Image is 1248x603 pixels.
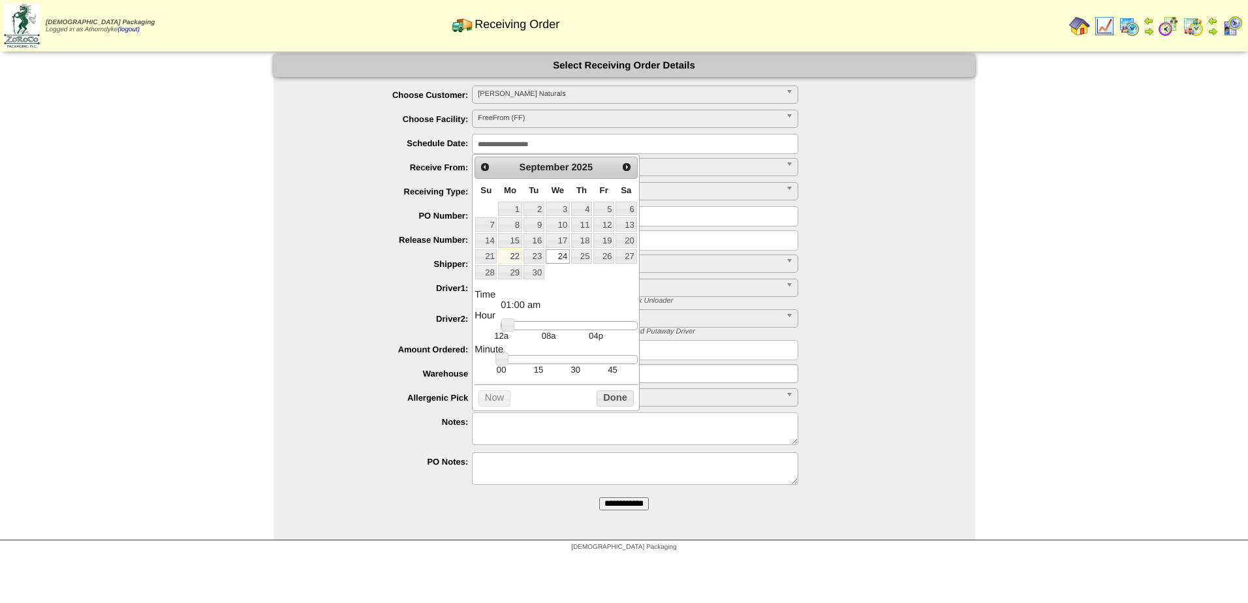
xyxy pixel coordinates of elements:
[475,249,497,264] a: 21
[593,217,614,232] a: 12
[498,202,522,216] a: 1
[525,330,572,341] td: 08a
[520,162,569,173] span: September
[300,90,473,100] label: Choose Customer:
[501,300,637,311] dd: 01:00 am
[1094,16,1115,37] img: line_graph.gif
[616,202,636,216] a: 6
[300,162,473,172] label: Receive From:
[476,159,493,176] a: Prev
[478,86,781,102] span: [PERSON_NAME] Naturals
[597,390,633,407] button: Done
[504,185,516,195] span: Monday
[546,217,570,232] a: 10
[546,233,570,247] a: 17
[498,217,522,232] a: 8
[475,311,637,321] dt: Hour
[1119,16,1140,37] img: calendarprod.gif
[616,217,636,232] a: 13
[498,265,522,279] a: 29
[593,233,614,247] a: 19
[498,233,522,247] a: 15
[475,233,497,247] a: 14
[593,202,614,216] a: 5
[594,364,631,375] td: 45
[571,544,676,551] span: [DEMOGRAPHIC_DATA] Packaging
[600,185,608,195] span: Friday
[571,217,592,232] a: 11
[523,202,544,216] a: 2
[616,233,636,247] a: 20
[571,249,592,264] a: 25
[498,249,522,264] a: 22
[1069,16,1090,37] img: home.gif
[478,110,781,126] span: FreeFrom (FF)
[452,14,473,35] img: truck2.gif
[300,211,473,221] label: PO Number:
[475,217,497,232] a: 7
[523,249,544,264] a: 23
[576,185,587,195] span: Thursday
[1208,16,1218,26] img: arrowleft.gif
[1222,16,1243,37] img: calendarcustomer.gif
[475,345,637,355] dt: Minute
[475,265,497,279] a: 28
[463,297,975,305] div: * Driver 1: Shipment Load Picker OR Receiving Truck Unloader
[552,185,565,195] span: Wednesday
[300,345,473,354] label: Amount Ordered:
[523,233,544,247] a: 16
[520,364,557,375] td: 15
[300,187,473,196] label: Receiving Type:
[117,26,140,33] a: (logout)
[546,202,570,216] a: 3
[616,249,636,264] a: 27
[621,185,631,195] span: Saturday
[546,249,570,264] a: 24
[480,185,491,195] span: Sunday
[529,185,538,195] span: Tuesday
[478,390,510,407] button: Now
[571,162,593,173] span: 2025
[4,4,40,48] img: zoroco-logo-small.webp
[483,364,520,375] td: 00
[1183,16,1204,37] img: calendarinout.gif
[1144,26,1154,37] img: arrowright.gif
[300,259,473,269] label: Shipper:
[475,290,637,300] dt: Time
[557,364,594,375] td: 30
[300,235,473,245] label: Release Number:
[523,265,544,279] a: 30
[478,330,525,341] td: 12a
[300,369,473,379] label: Warehouse
[46,19,155,33] span: Logged in as Athorndyke
[571,233,592,247] a: 18
[572,330,619,341] td: 04p
[1208,26,1218,37] img: arrowright.gif
[1144,16,1154,26] img: arrowleft.gif
[480,162,490,172] span: Prev
[523,217,544,232] a: 9
[571,202,592,216] a: 4
[618,159,635,176] a: Next
[621,162,632,172] span: Next
[300,114,473,124] label: Choose Facility:
[475,18,559,31] span: Receiving Order
[463,328,975,335] div: * Driver 2: Shipment Truck Loader OR Receiving Load Putaway Driver
[1158,16,1179,37] img: calendarblend.gif
[300,314,473,324] label: Driver2:
[300,283,473,293] label: Driver1:
[300,457,473,467] label: PO Notes:
[300,393,473,403] label: Allergenic Pick
[300,417,473,427] label: Notes:
[593,249,614,264] a: 26
[46,19,155,26] span: [DEMOGRAPHIC_DATA] Packaging
[273,54,975,77] div: Select Receiving Order Details
[300,138,473,148] label: Schedule Date:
